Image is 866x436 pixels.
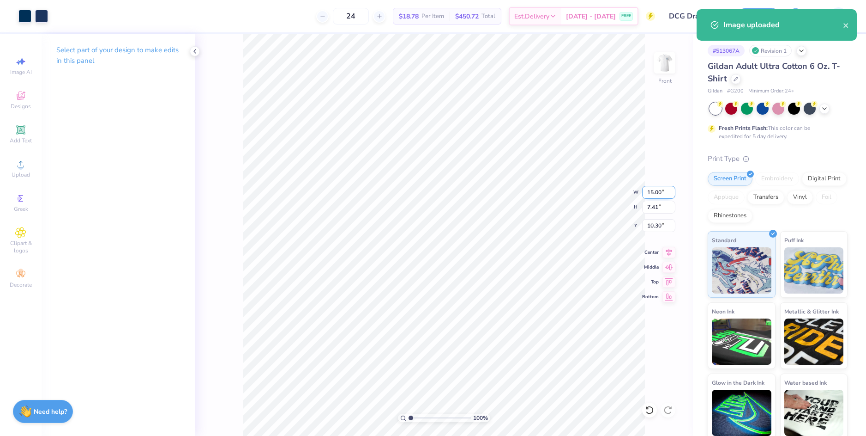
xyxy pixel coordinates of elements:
span: Top [642,279,659,285]
span: $450.72 [455,12,479,21]
span: Middle [642,264,659,270]
div: Rhinestones [708,209,752,223]
p: Select part of your design to make edits in this panel [56,45,180,66]
img: Puff Ink [784,247,844,294]
span: # G200 [727,87,744,95]
div: Applique [708,190,745,204]
span: Bottom [642,294,659,300]
span: [DATE] - [DATE] [566,12,616,21]
span: Total [481,12,495,21]
button: close [843,19,849,31]
div: Print Type [708,154,848,164]
div: Digital Print [802,172,847,186]
div: Revision 1 [749,45,792,56]
span: Est. Delivery [514,12,549,21]
strong: Need help? [34,407,67,416]
span: Clipart & logos [5,239,37,254]
span: Water based Ink [784,378,827,387]
span: Center [642,249,659,256]
span: 100 % [473,414,488,422]
div: # 513067A [708,45,745,56]
div: Foil [816,190,837,204]
span: Gildan [708,87,722,95]
span: Puff Ink [784,235,804,245]
div: Transfers [747,190,784,204]
span: Image AI [10,68,32,76]
span: Metallic & Glitter Ink [784,307,839,316]
span: Upload [12,171,30,178]
span: Gildan Adult Ultra Cotton 6 Oz. T-Shirt [708,61,840,84]
span: Standard [712,235,736,245]
span: Add Text [10,137,32,144]
img: Water based Ink [784,390,844,436]
span: Designs [11,103,31,110]
div: Front [658,77,672,85]
input: – – [333,8,369,25]
span: Per Item [421,12,444,21]
img: Neon Ink [712,319,771,365]
div: Screen Print [708,172,752,186]
span: FREE [621,13,631,19]
img: Glow in the Dark Ink [712,390,771,436]
div: Image uploaded [723,19,843,31]
span: Neon Ink [712,307,734,316]
span: Decorate [10,281,32,289]
span: Minimum Order: 24 + [748,87,794,95]
img: Front [656,54,674,72]
div: Vinyl [787,190,813,204]
span: $18.78 [399,12,419,21]
div: Embroidery [755,172,799,186]
img: Metallic & Glitter Ink [784,319,844,365]
span: Glow in the Dark Ink [712,378,764,387]
input: Untitled Design [662,7,730,25]
img: Standard [712,247,771,294]
strong: Fresh Prints Flash: [719,124,768,132]
div: This color can be expedited for 5 day delivery. [719,124,832,141]
span: Greek [14,205,28,213]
